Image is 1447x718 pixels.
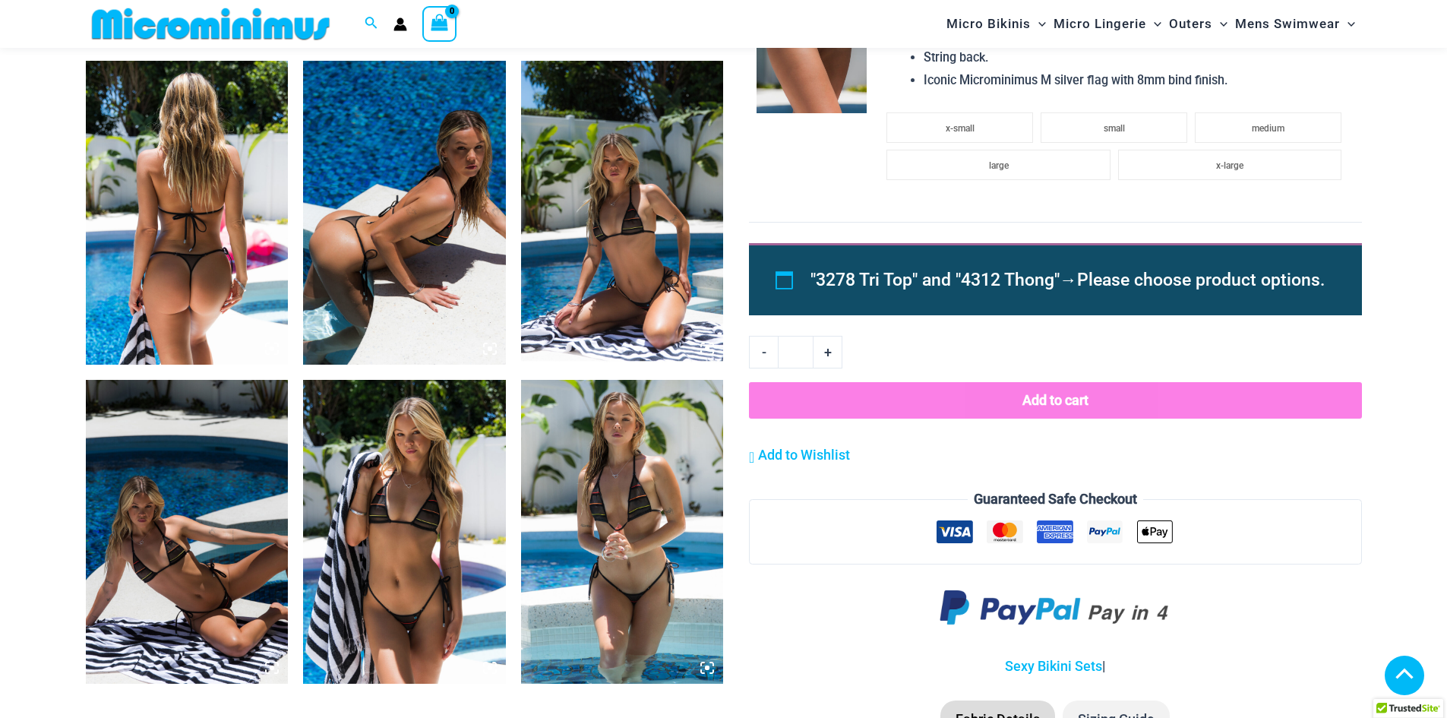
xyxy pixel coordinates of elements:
[1104,123,1125,134] span: small
[1340,5,1355,43] span: Menu Toggle
[1165,5,1231,43] a: OutersMenu ToggleMenu Toggle
[886,150,1110,180] li: large
[1041,112,1187,143] li: small
[521,61,724,365] img: Sonic Rush Black Neon 3278 Tri Top 4312 Thong Bikini
[1252,123,1284,134] span: medium
[303,61,506,365] img: Sonic Rush Black Neon 3278 Tri Top 4312 Thong Bikini
[1118,150,1341,180] li: x-large
[1169,5,1212,43] span: Outers
[521,380,724,684] img: Sonic Rush Black Neon 3278 Tri Top 4312 Thong Bikini
[1235,5,1340,43] span: Mens Swimwear
[886,112,1033,143] li: x-small
[924,46,1349,69] li: String back.
[1231,5,1359,43] a: Mens SwimwearMenu ToggleMenu Toggle
[422,6,457,41] a: View Shopping Cart, empty
[86,7,336,41] img: MM SHOP LOGO FLAT
[946,5,1031,43] span: Micro Bikinis
[946,123,975,134] span: x-small
[778,336,814,368] input: Product quantity
[1005,658,1102,674] a: Sexy Bikini Sets
[1146,5,1161,43] span: Menu Toggle
[810,263,1327,298] li: →
[814,336,842,368] a: +
[749,655,1361,678] p: |
[1031,5,1046,43] span: Menu Toggle
[749,444,850,467] a: Add to Wishlist
[924,69,1349,92] li: Iconic Microminimus M silver flag with 8mm bind finish.
[393,17,407,31] a: Account icon link
[1212,5,1227,43] span: Menu Toggle
[1050,5,1165,43] a: Micro LingerieMenu ToggleMenu Toggle
[1195,112,1341,143] li: medium
[749,336,778,368] a: -
[86,380,289,684] img: Sonic Rush Black Neon 3278 Tri Top 4312 Thong Bikini
[943,5,1050,43] a: Micro BikinisMenu ToggleMenu Toggle
[749,382,1361,419] button: Add to cart
[365,14,378,33] a: Search icon link
[1077,270,1325,290] span: Please choose product options.
[758,447,850,463] span: Add to Wishlist
[1216,160,1243,171] span: x-large
[810,270,1060,290] span: "3278 Tri Top" and "4312 Thong"
[86,61,289,365] img: Sonic Rush Black Neon 3278 Tri Top 4312 Thong Bikini
[968,488,1143,511] legend: Guaranteed Safe Checkout
[989,160,1009,171] span: large
[303,380,506,684] img: Sonic Rush Black Neon 3278 Tri Top 4312 Thong Bikini
[940,2,1362,46] nav: Site Navigation
[1054,5,1146,43] span: Micro Lingerie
